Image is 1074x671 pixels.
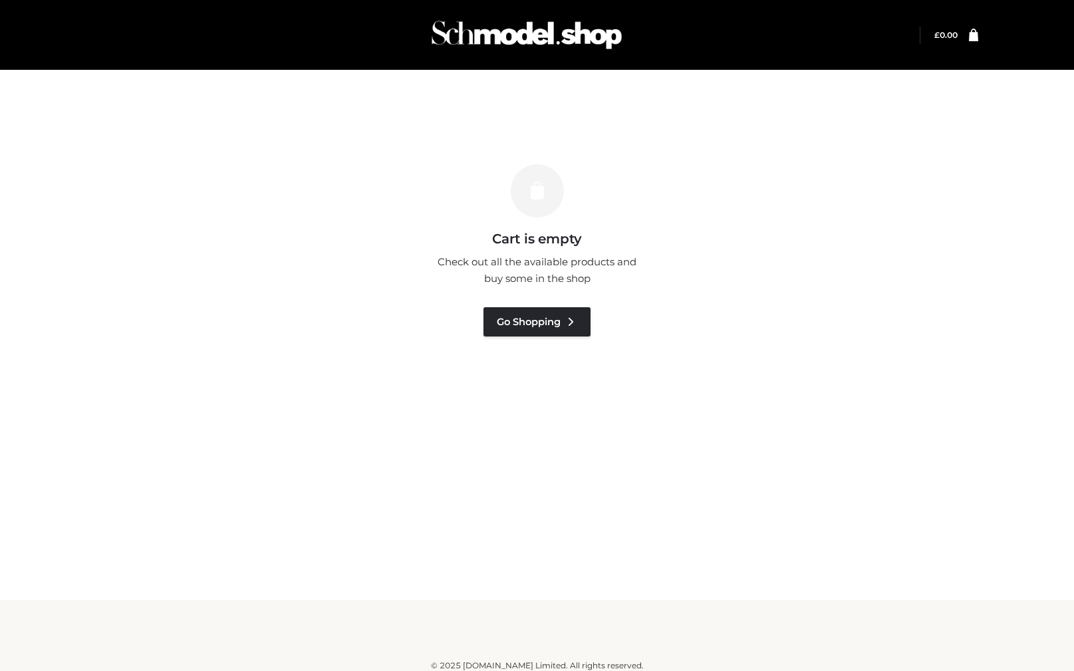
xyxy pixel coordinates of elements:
h3: Cart is empty [126,231,948,247]
span: £ [934,30,940,40]
bdi: 0.00 [934,30,958,40]
img: Schmodel Admin 964 [427,9,626,61]
p: Check out all the available products and buy some in the shop [431,253,644,287]
a: Go Shopping [483,307,591,336]
a: £0.00 [934,30,958,40]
